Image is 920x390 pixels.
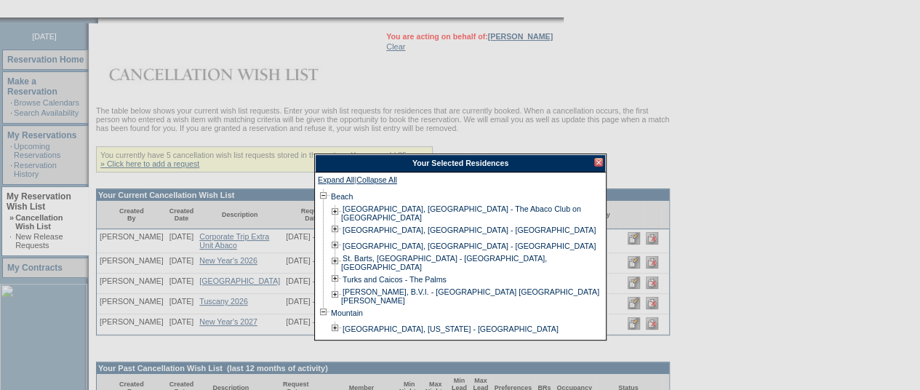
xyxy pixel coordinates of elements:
div: Your Selected Residences [315,154,606,172]
a: Beach [331,192,353,201]
a: Turks and Caicos - The Palms [343,275,447,284]
a: [GEOGRAPHIC_DATA], [US_STATE] - [GEOGRAPHIC_DATA] [343,325,559,333]
a: Mountain [331,309,363,317]
a: [GEOGRAPHIC_DATA], [GEOGRAPHIC_DATA] - [GEOGRAPHIC_DATA] [343,226,596,234]
a: [PERSON_NAME], B.V.I. - [GEOGRAPHIC_DATA] [GEOGRAPHIC_DATA][PERSON_NAME] [341,287,599,305]
a: Expand All [318,175,354,188]
a: St. Barts, [GEOGRAPHIC_DATA] - [GEOGRAPHIC_DATA], [GEOGRAPHIC_DATA] [341,254,547,271]
a: Collapse All [356,175,397,188]
a: [GEOGRAPHIC_DATA], [GEOGRAPHIC_DATA] - The Abaco Club on [GEOGRAPHIC_DATA] [341,204,581,222]
a: [GEOGRAPHIC_DATA], [GEOGRAPHIC_DATA] - [GEOGRAPHIC_DATA] [343,242,596,250]
div: | [318,175,603,188]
